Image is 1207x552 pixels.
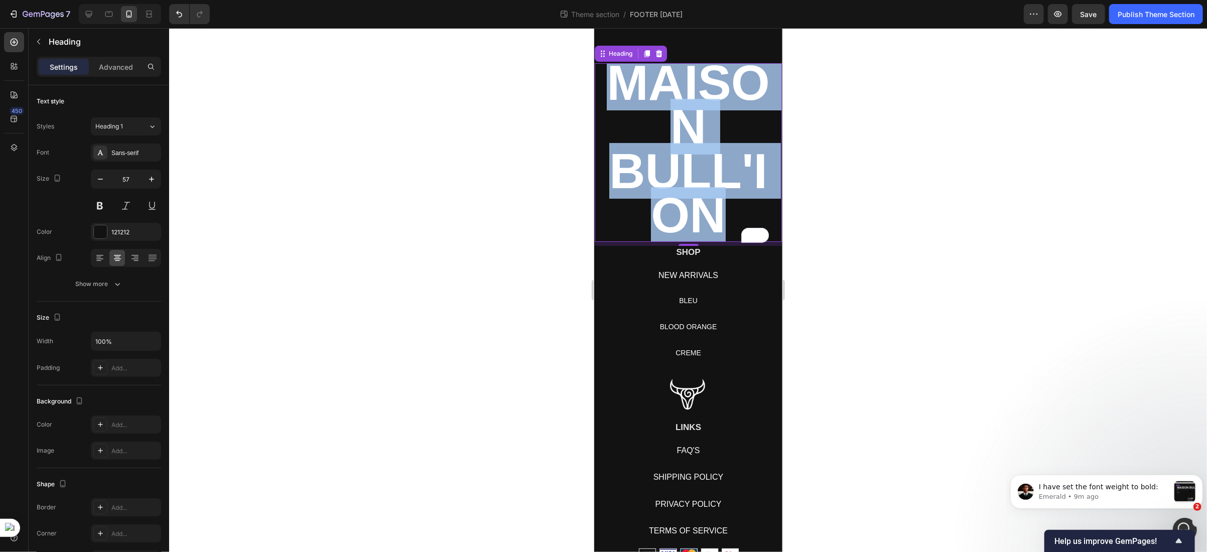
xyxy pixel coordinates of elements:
button: Heading 1 [91,117,161,135]
p: Advanced [99,62,133,72]
div: Add... [111,503,159,512]
button: Save [1072,4,1105,24]
div: Font [37,148,49,157]
iframe: To enrich screen reader interactions, please activate Accessibility in Grammarly extension settings [594,28,782,552]
div: Color [37,227,52,236]
span: Help us improve GemPages! [1054,536,1173,546]
div: 121212 [111,228,159,237]
div: Sans-serif [111,149,159,158]
div: Align [37,251,65,265]
p: 7 [66,8,70,20]
div: Publish Theme Section [1118,9,1194,20]
div: Add... [111,421,159,430]
div: Image [37,446,54,455]
button: 7 [4,4,75,24]
span: Heading 1 [95,122,123,131]
div: Border [37,503,56,512]
div: Width [37,337,53,346]
img: Alt Image [44,520,145,531]
p: Heading [49,36,157,48]
iframe: Intercom notifications message [1006,455,1207,525]
span: / [623,9,626,20]
button: Show more [37,275,161,293]
div: Background [37,395,85,408]
div: Show more [76,279,122,289]
span: Save [1081,10,1097,19]
div: Shape [37,478,69,491]
div: Styles [37,122,54,131]
div: Corner [37,529,57,538]
div: Text style [37,97,64,106]
div: Size [37,311,63,325]
input: Auto [91,332,161,350]
div: Add... [111,447,159,456]
p: Settings [50,62,78,72]
div: 450 [10,107,24,115]
div: Padding [37,363,60,372]
div: Add... [111,529,159,538]
div: Add... [111,364,159,373]
span: 2 [1193,503,1201,511]
button: Publish Theme Section [1109,4,1203,24]
button: Show survey - Help us improve GemPages! [1054,535,1185,547]
span: Theme section [569,9,621,20]
span: FOOTER [DATE] [630,9,683,20]
div: Size [37,172,63,186]
div: Color [37,420,52,429]
iframe: Intercom live chat [1173,518,1197,542]
div: Undo/Redo [169,4,210,24]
